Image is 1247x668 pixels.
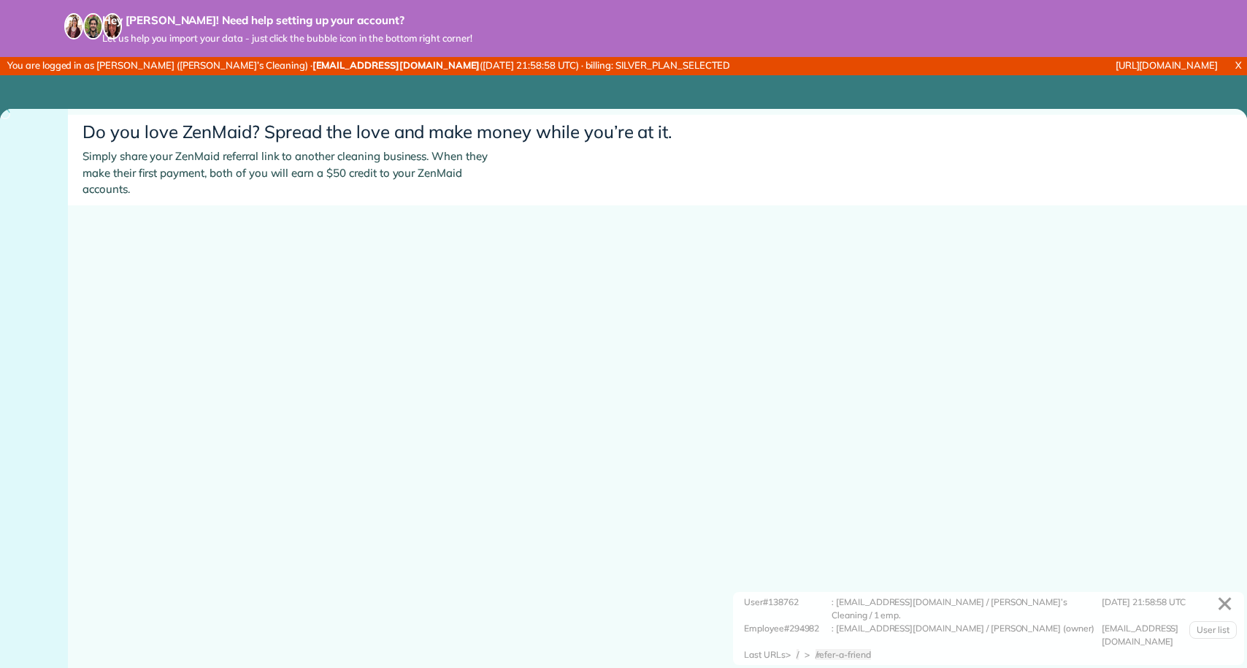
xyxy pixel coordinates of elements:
a: ✕ [1209,586,1240,622]
strong: Hey [PERSON_NAME]! Need help setting up your account? [102,13,472,28]
a: User list [1189,621,1237,639]
span: / [797,649,799,660]
div: : [EMAIL_ADDRESS][DOMAIN_NAME] / [PERSON_NAME] (owner) [832,622,1102,648]
div: Last URLs [744,648,786,661]
div: > > [786,648,877,661]
p: Simply share your ZenMaid referral link to another cleaning business. When they make their first ... [68,141,506,205]
strong: [EMAIL_ADDRESS][DOMAIN_NAME] [312,59,480,71]
div: [DATE] 21:58:58 UTC [1102,596,1233,622]
div: [EMAIL_ADDRESS][DOMAIN_NAME] [1102,622,1233,648]
span: /refer-a-friend [816,649,871,660]
span: Let us help you import your data - just click the bubble icon in the bottom right corner! [102,32,472,45]
a: X [1229,57,1247,74]
div: Employee#294982 [744,622,832,648]
a: [URL][DOMAIN_NAME] [1116,59,1218,71]
div: User#138762 [744,596,832,622]
div: : [EMAIL_ADDRESS][DOMAIN_NAME] / [PERSON_NAME]’s Cleaning / 1 emp. [832,596,1102,622]
h2: Do you love ZenMaid? Spread the love and make money while you’re at it. [68,115,1247,141]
